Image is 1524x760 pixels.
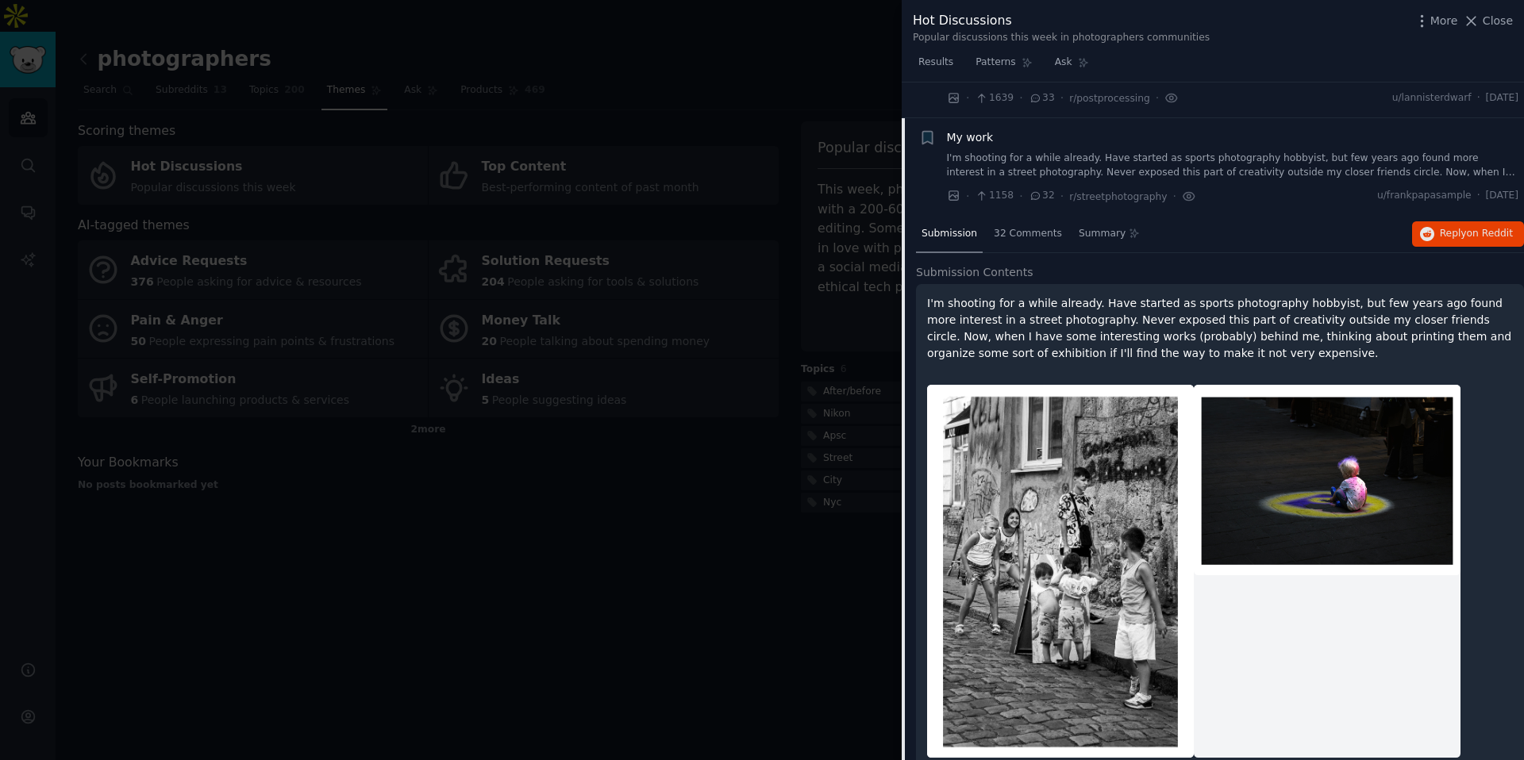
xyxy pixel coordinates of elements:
button: More [1414,13,1458,29]
span: Summary [1079,227,1126,241]
span: · [1019,90,1022,106]
span: · [1173,188,1176,205]
span: 32 [1029,189,1055,203]
a: Patterns [970,50,1037,83]
span: Close [1483,13,1513,29]
span: u/frankpapasample [1377,189,1472,203]
span: r/streetphotography [1069,191,1167,202]
span: 1158 [975,189,1014,203]
span: Results [918,56,953,70]
span: · [1156,90,1159,106]
span: · [1019,188,1022,205]
span: 33 [1029,91,1055,106]
a: My work [947,129,994,146]
img: My work [927,385,1194,758]
span: · [1060,188,1064,205]
span: · [1477,189,1480,203]
span: 32 Comments [994,227,1062,241]
span: · [966,90,969,106]
span: u/lannisterdwarf [1392,91,1472,106]
div: Popular discussions this week in photographers communities [913,31,1210,45]
span: r/postprocessing [1069,93,1150,104]
span: [DATE] [1486,189,1518,203]
span: on Reddit [1467,228,1513,239]
img: My work [1194,385,1460,575]
span: 1639 [975,91,1014,106]
span: Reply [1440,227,1513,241]
button: Close [1463,13,1513,29]
button: Replyon Reddit [1412,221,1524,247]
p: I'm shooting for a while already. Have started as sports photography hobbyist, but few years ago ... [927,295,1513,362]
a: I'm shooting for a while already. Have started as sports photography hobbyist, but few years ago ... [947,152,1519,179]
span: Patterns [976,56,1015,70]
a: Ask [1049,50,1095,83]
div: Hot Discussions [913,11,1210,31]
a: Results [913,50,959,83]
span: [DATE] [1486,91,1518,106]
span: · [1060,90,1064,106]
span: More [1430,13,1458,29]
span: Submission Contents [916,264,1033,281]
span: Submission [922,227,977,241]
span: · [1477,91,1480,106]
span: Ask [1055,56,1072,70]
span: · [966,188,969,205]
